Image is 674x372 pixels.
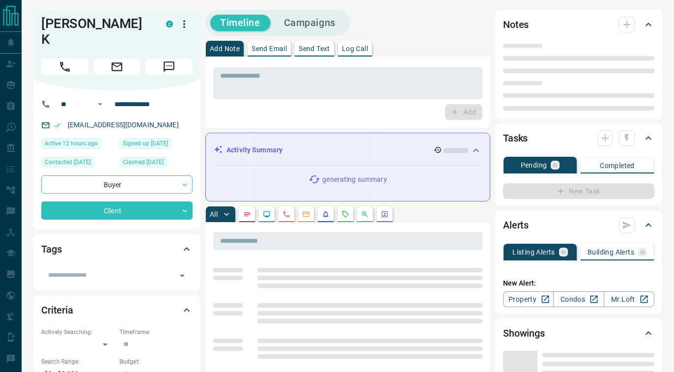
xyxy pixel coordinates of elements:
[68,121,179,129] a: [EMAIL_ADDRESS][DOMAIN_NAME]
[214,141,482,159] div: Activity Summary
[41,201,193,220] div: Client
[341,210,349,218] svg: Requests
[119,328,193,337] p: Timeframe:
[274,15,345,31] button: Campaigns
[588,249,634,256] p: Building Alerts
[503,13,654,36] div: Notes
[45,157,91,167] span: Contacted [DATE]
[41,357,114,366] p: Search Range:
[503,213,654,237] div: Alerts
[41,298,193,322] div: Criteria
[263,210,271,218] svg: Lead Browsing Activity
[604,291,654,307] a: Mr.Loft
[322,174,387,185] p: generating summary
[210,45,240,52] p: Add Note
[503,291,554,307] a: Property
[503,17,529,32] h2: Notes
[41,16,151,47] h1: [PERSON_NAME] K
[302,210,310,218] svg: Emails
[175,269,189,283] button: Open
[503,325,545,341] h2: Showings
[123,139,168,148] span: Signed up [DATE]
[361,210,369,218] svg: Opportunities
[282,210,290,218] svg: Calls
[252,45,287,52] p: Send Email
[119,357,193,366] p: Budget:
[54,122,61,129] svg: Email Verified
[299,45,330,52] p: Send Text
[210,15,270,31] button: Timeline
[93,59,140,75] span: Email
[243,210,251,218] svg: Notes
[503,126,654,150] div: Tasks
[166,21,173,28] div: condos.ca
[45,139,98,148] span: Active 12 hours ago
[119,138,193,152] div: Fri Aug 14 2020
[210,211,218,218] p: All
[600,162,635,169] p: Completed
[41,237,193,261] div: Tags
[41,302,73,318] h2: Criteria
[94,98,106,110] button: Open
[503,130,528,146] h2: Tasks
[123,157,164,167] span: Claimed [DATE]
[342,45,368,52] p: Log Call
[41,175,193,194] div: Buyer
[119,157,193,171] div: Sun Apr 06 2025
[381,210,389,218] svg: Agent Actions
[553,291,604,307] a: Condos
[503,321,654,345] div: Showings
[41,241,61,257] h2: Tags
[322,210,330,218] svg: Listing Alerts
[41,328,114,337] p: Actively Searching:
[41,157,114,171] div: Wed Jun 05 2024
[41,59,88,75] span: Call
[512,249,555,256] p: Listing Alerts
[226,145,282,155] p: Activity Summary
[521,162,547,169] p: Pending
[41,138,114,152] div: Mon Aug 18 2025
[145,59,193,75] span: Message
[503,278,654,288] p: New Alert:
[503,217,529,233] h2: Alerts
